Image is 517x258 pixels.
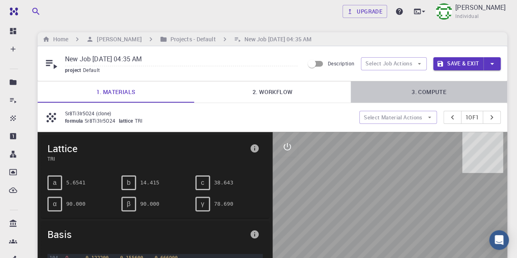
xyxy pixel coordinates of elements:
pre: 5.6541 [66,175,85,190]
h6: Home [50,35,68,44]
button: Select Material Actions [359,111,437,124]
pre: 38.643 [214,175,233,190]
h6: [PERSON_NAME] [94,35,141,44]
span: β [127,200,130,208]
pre: 78.690 [214,197,233,211]
nav: breadcrumb [41,35,313,44]
span: Sr8Ti3Ir5O24 [85,117,119,124]
span: project [65,67,83,73]
pre: 90.000 [66,197,85,211]
div: Open Intercom Messenger [489,230,509,250]
a: Upgrade [342,5,387,18]
p: [PERSON_NAME] [455,2,506,12]
span: Individual [455,12,479,20]
span: γ [201,200,204,208]
button: info [246,226,263,242]
span: TRI [134,117,145,124]
button: 1of1 [461,111,483,124]
button: info [246,140,263,157]
p: Sr8Ti3Ir5O24 (clone) [65,110,353,117]
h6: New Job [DATE] 04:35 AM [241,35,311,44]
div: pager [443,111,501,124]
span: TRI [47,155,246,162]
span: Support [16,6,46,13]
span: Basis [47,228,246,241]
span: a [53,179,57,186]
span: Description [328,60,354,67]
span: Default [83,67,103,73]
h6: Projects - Default [167,35,216,44]
span: c [201,179,204,186]
span: α [53,200,56,208]
button: Select Job Actions [361,57,427,70]
span: formula [65,117,85,124]
span: Lattice [47,142,246,155]
span: b [127,179,130,186]
span: lattice [119,117,135,124]
a: 1. Materials [38,81,194,103]
button: Save & Exit [433,57,483,70]
a: 2. Workflow [194,81,351,103]
a: 3. Compute [351,81,507,103]
pre: 90.000 [140,197,159,211]
img: Samuel Ndaghiya Adawara [436,3,452,20]
pre: 14.415 [140,175,159,190]
img: logo [7,7,18,16]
